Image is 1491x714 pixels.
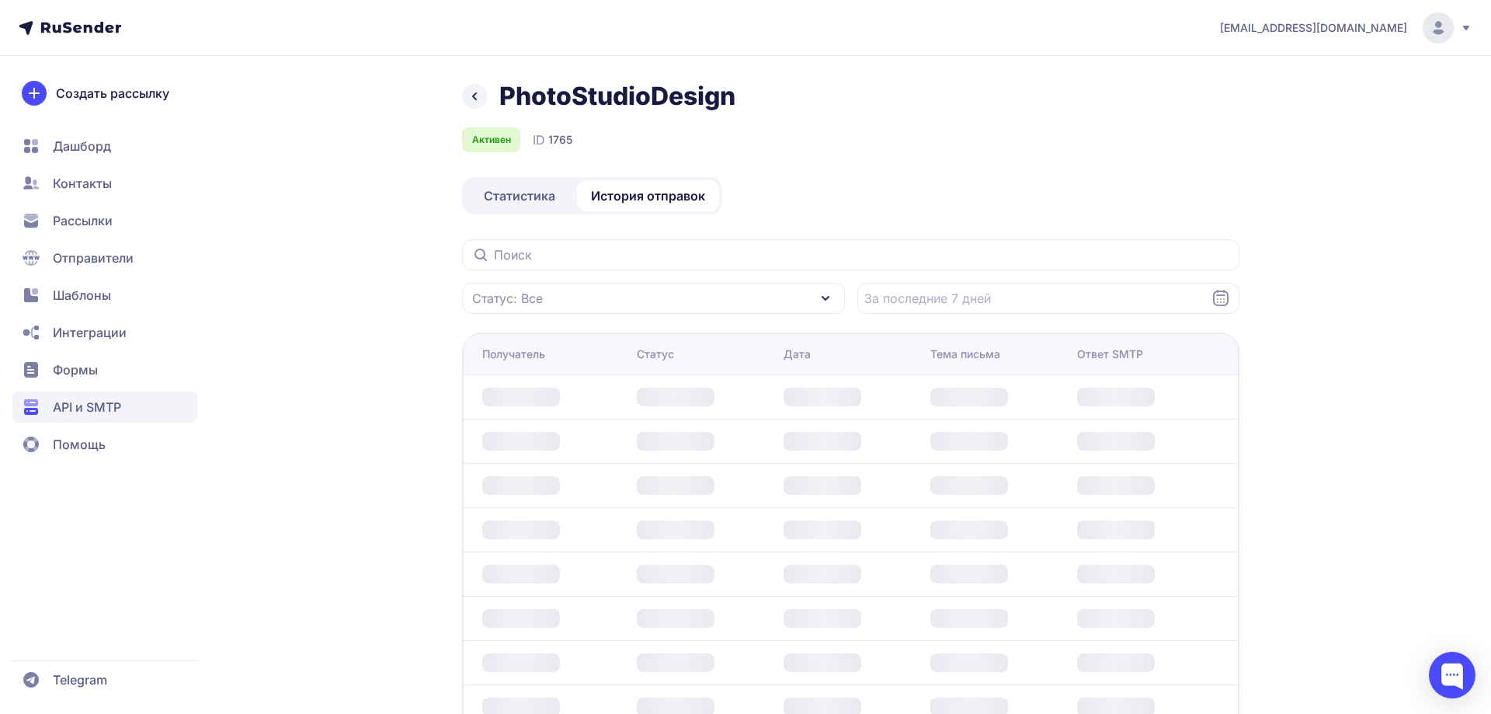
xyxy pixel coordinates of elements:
[930,347,1000,362] div: Тема письма
[12,664,197,695] a: Telegram
[56,84,169,103] span: Создать рассылку
[53,323,127,342] span: Интеграции
[1220,20,1407,36] span: [EMAIL_ADDRESS][DOMAIN_NAME]
[784,347,811,362] div: Дата
[53,435,106,454] span: Помощь
[472,134,511,146] span: Активен
[533,131,572,149] div: ID
[482,347,545,362] div: Получатель
[465,180,574,211] a: Статистика
[857,283,1240,314] input: Datepicker input
[53,174,112,193] span: Контакты
[53,398,121,416] span: API и SMTP
[53,670,107,689] span: Telegram
[591,186,705,205] span: История отправок
[577,180,719,211] a: История отправок
[462,239,1239,270] input: Поиск
[637,347,674,362] div: Статус
[548,132,572,148] span: 1765
[53,137,111,155] span: Дашборд
[472,289,543,308] span: Статус: Все
[1077,347,1143,362] div: Ответ SMTP
[484,186,555,205] span: Статистика
[53,286,111,305] span: Шаблоны
[53,211,113,230] span: Рассылки
[499,81,735,112] h1: PhotoStudioDesign
[53,249,134,267] span: Отправители
[53,360,98,379] span: Формы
